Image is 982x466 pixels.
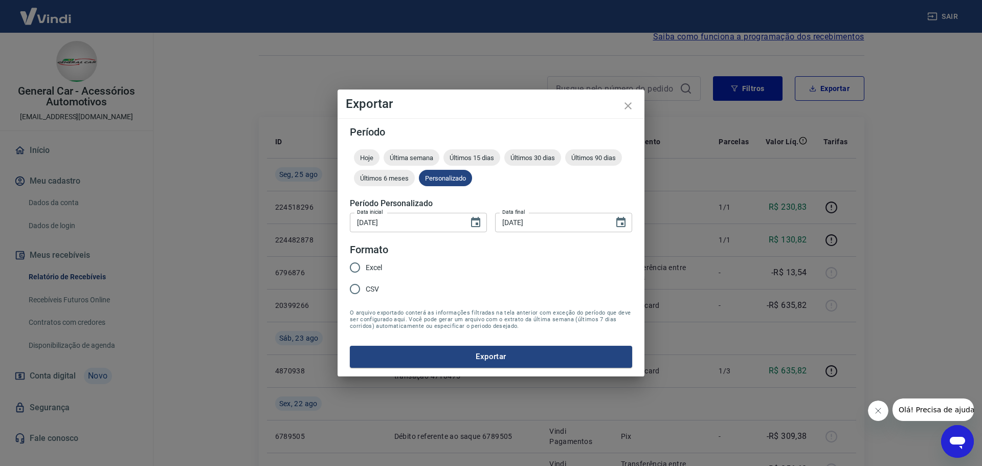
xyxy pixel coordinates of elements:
[868,401,888,421] iframe: Fechar mensagem
[350,213,461,232] input: DD/MM/YYYY
[354,170,415,186] div: Últimos 6 meses
[350,242,388,257] legend: Formato
[419,174,472,182] span: Personalizado
[6,7,86,15] span: Olá! Precisa de ajuda?
[366,262,382,273] span: Excel
[384,149,439,166] div: Última semana
[565,154,622,162] span: Últimos 90 dias
[354,149,380,166] div: Hoje
[565,149,622,166] div: Últimos 90 dias
[357,208,383,216] label: Data inicial
[384,154,439,162] span: Última semana
[419,170,472,186] div: Personalizado
[443,149,500,166] div: Últimos 15 dias
[502,208,525,216] label: Data final
[495,213,607,232] input: DD/MM/YYYY
[350,127,632,137] h5: Período
[354,154,380,162] span: Hoje
[346,98,636,110] h4: Exportar
[941,425,974,458] iframe: Botão para abrir a janela de mensagens
[350,346,632,367] button: Exportar
[443,154,500,162] span: Últimos 15 dias
[616,94,640,118] button: close
[354,174,415,182] span: Últimos 6 meses
[611,212,631,233] button: Choose date, selected date is 25 de ago de 2025
[892,398,974,421] iframe: Mensagem da empresa
[504,149,561,166] div: Últimos 30 dias
[465,212,486,233] button: Choose date, selected date is 22 de ago de 2025
[350,309,632,329] span: O arquivo exportado conterá as informações filtradas na tela anterior com exceção do período que ...
[366,284,379,295] span: CSV
[504,154,561,162] span: Últimos 30 dias
[350,198,632,209] h5: Período Personalizado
